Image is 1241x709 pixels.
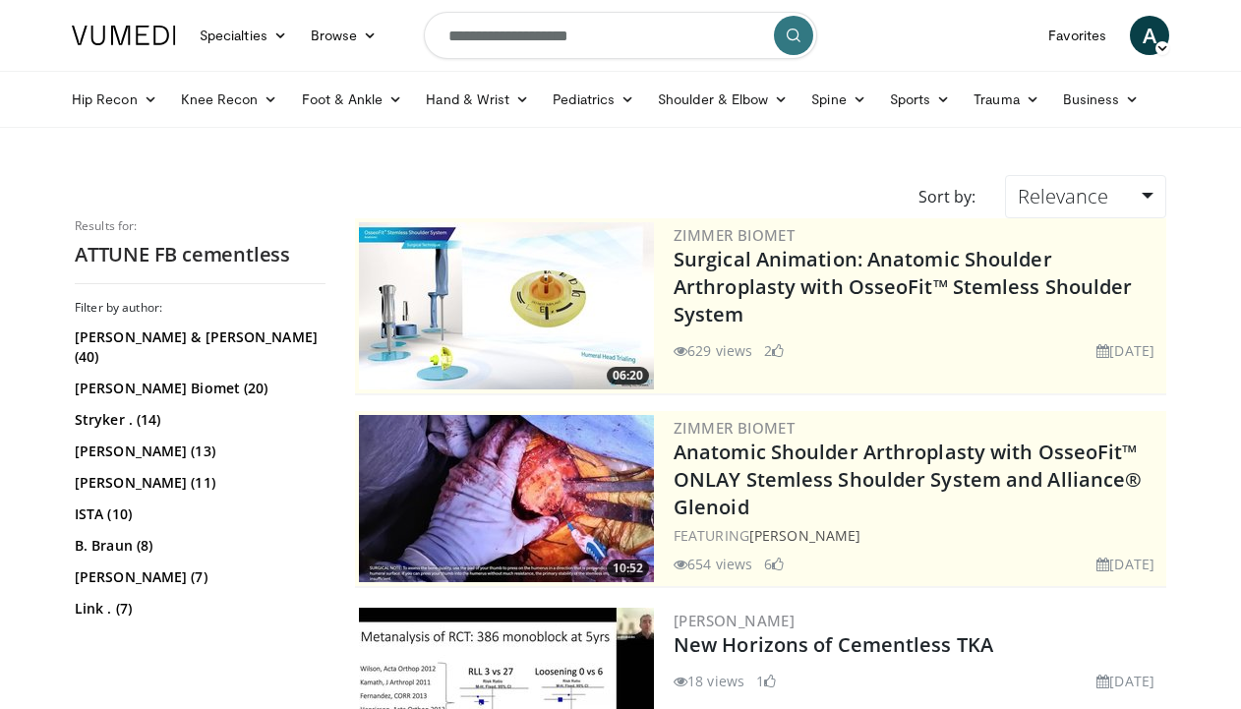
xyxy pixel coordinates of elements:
a: Specialties [188,16,299,55]
li: [DATE] [1096,340,1154,361]
a: [PERSON_NAME] (13) [75,442,321,461]
a: 10:52 [359,415,654,582]
a: ISTA (10) [75,504,321,524]
a: B. Braun (8) [75,536,321,556]
a: 06:20 [359,222,654,389]
a: Pediatrics [541,80,646,119]
a: [PERSON_NAME] [674,611,795,630]
a: [PERSON_NAME] (7) [75,567,321,587]
p: Results for: [75,218,325,234]
img: 84e7f812-2061-4fff-86f6-cdff29f66ef4.300x170_q85_crop-smart_upscale.jpg [359,222,654,389]
a: Link . (7) [75,599,321,619]
a: New Horizons of Cementless TKA [674,631,993,658]
a: Foot & Ankle [290,80,415,119]
a: [PERSON_NAME] (11) [75,473,321,493]
li: 18 views [674,671,744,691]
li: 6 [764,554,784,574]
span: Relevance [1018,183,1108,209]
img: 68921608-6324-4888-87da-a4d0ad613160.300x170_q85_crop-smart_upscale.jpg [359,415,654,582]
a: Stryker . (14) [75,410,321,430]
a: Spine [799,80,877,119]
a: Anatomic Shoulder Arthroplasty with OsseoFit™ ONLAY Stemless Shoulder System and Alliance® Glenoid [674,439,1142,520]
li: [DATE] [1096,554,1154,574]
a: Hip Recon [60,80,169,119]
a: Sports [878,80,963,119]
li: [DATE] [1096,671,1154,691]
a: [PERSON_NAME] [749,526,860,545]
a: Zimmer Biomet [674,225,795,245]
a: Hand & Wrist [414,80,541,119]
span: 10:52 [607,560,649,577]
div: FEATURING [674,525,1162,546]
input: Search topics, interventions [424,12,817,59]
a: Surgical Animation: Anatomic Shoulder Arthroplasty with OsseoFit™ Stemless Shoulder System [674,246,1133,327]
li: 2 [764,340,784,361]
h2: ATTUNE FB cementless [75,242,325,267]
span: 06:20 [607,367,649,384]
a: Browse [299,16,389,55]
a: Trauma [962,80,1051,119]
li: 1 [756,671,776,691]
a: Shoulder & Elbow [646,80,799,119]
a: Favorites [1036,16,1118,55]
li: 629 views [674,340,752,361]
li: 654 views [674,554,752,574]
a: [PERSON_NAME] & [PERSON_NAME] (40) [75,327,321,367]
a: [PERSON_NAME] Biomet (20) [75,379,321,398]
h3: Filter by author: [75,300,325,316]
a: Business [1051,80,1152,119]
a: A [1130,16,1169,55]
a: Knee Recon [169,80,290,119]
a: Relevance [1005,175,1166,218]
a: Zimmer Biomet [674,418,795,438]
img: VuMedi Logo [72,26,176,45]
div: Sort by: [904,175,990,218]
